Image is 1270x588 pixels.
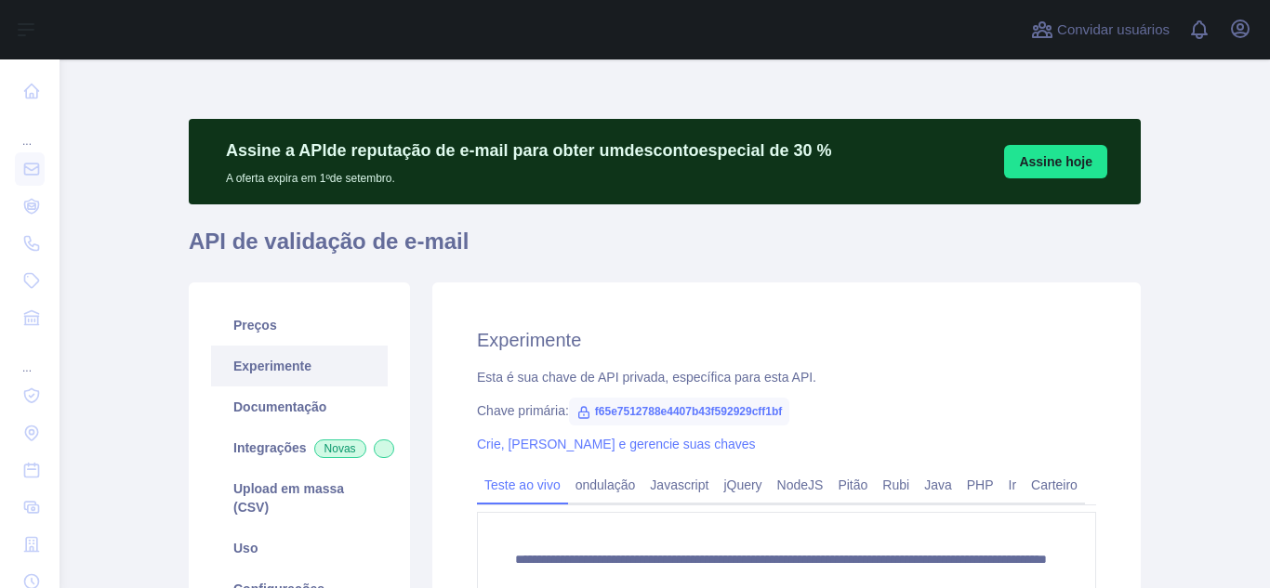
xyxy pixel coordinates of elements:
[226,172,330,185] font: A oferta expira em 1º
[326,141,624,160] font: de reputação de e-mail para obter um
[575,477,636,492] font: ondulação
[477,403,569,418] font: Chave primária:
[211,346,388,386] a: Experimente
[777,477,824,492] font: NodeJS
[477,437,756,451] a: Crie, [PERSON_NAME] e gerencie suas chaves
[924,477,952,492] font: Java
[189,229,469,254] font: API de validação de e-mail
[1009,477,1017,492] font: Ir
[211,305,388,346] a: Preços
[650,477,708,492] font: Javascript
[233,440,307,455] font: Integrações
[233,481,344,515] font: Upload em massa (CSV)
[391,172,394,185] font: .
[624,141,698,160] font: desconto
[794,141,832,160] font: 30 %
[477,370,816,385] font: Esta é sua chave de API privada, específica para esta API.
[211,528,388,568] a: Uso
[233,359,311,373] font: Experimente
[226,141,326,160] font: Assine a API
[22,361,32,374] font: ...
[1057,21,1170,37] font: Convidar usuários
[324,442,356,455] font: Novas
[1019,154,1092,169] font: Assine hoje
[330,172,392,185] font: de setembro
[484,477,561,492] font: Teste ao vivo
[211,468,388,528] a: Upload em massa (CSV)
[477,330,581,350] font: Experimente
[1004,145,1107,178] button: Assine hoje
[233,318,277,333] font: Preços
[233,541,258,555] font: Uso
[882,477,909,492] font: Rubi
[967,477,994,492] font: PHP
[211,386,388,427] a: Documentação
[723,477,761,492] font: jQuery
[699,141,789,160] font: especial de
[838,477,867,492] font: Pitão
[595,405,783,418] font: f65e7512788e4407b43f592929cff1bf
[1031,477,1078,492] font: Carteiro
[211,427,388,468] a: IntegraçõesNovas
[233,399,326,414] font: Documentação
[22,135,32,148] font: ...
[1027,15,1173,45] button: Convidar usuários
